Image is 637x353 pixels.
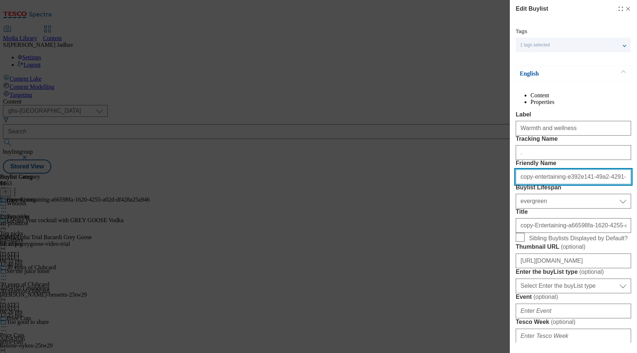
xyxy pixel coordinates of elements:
p: English [520,70,597,77]
h4: Edit Buylist [516,4,548,13]
button: 1 tags selected [516,38,631,52]
input: Enter Friendly Name [516,169,631,184]
label: Event [516,293,631,301]
label: Label [516,111,631,118]
span: 1 tags selected [520,42,550,48]
span: ( optional ) [551,319,575,325]
span: ( optional ) [579,269,604,275]
input: Enter Thumbnail URL [516,254,631,268]
input: Enter Title [516,218,631,233]
label: Thumbnail URL [516,243,631,251]
label: Enter the buyList type [516,268,631,276]
label: Tags [516,29,528,34]
label: Buylist Lifespan [516,184,631,191]
li: Properties [530,99,631,105]
span: ( optional ) [533,294,558,300]
label: Tesco Week [516,318,631,326]
label: Friendly Name [516,160,631,167]
li: Content [530,92,631,99]
span: Sibling Buylists Displayed by Default? [529,235,628,242]
input: Enter Tracking Name [516,145,631,160]
span: ( optional ) [561,244,585,250]
label: Tracking Name [516,136,631,142]
input: Enter Event [516,304,631,318]
input: Enter Label [516,121,631,136]
input: Enter Tesco Week [516,329,631,343]
label: Title [516,209,631,215]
